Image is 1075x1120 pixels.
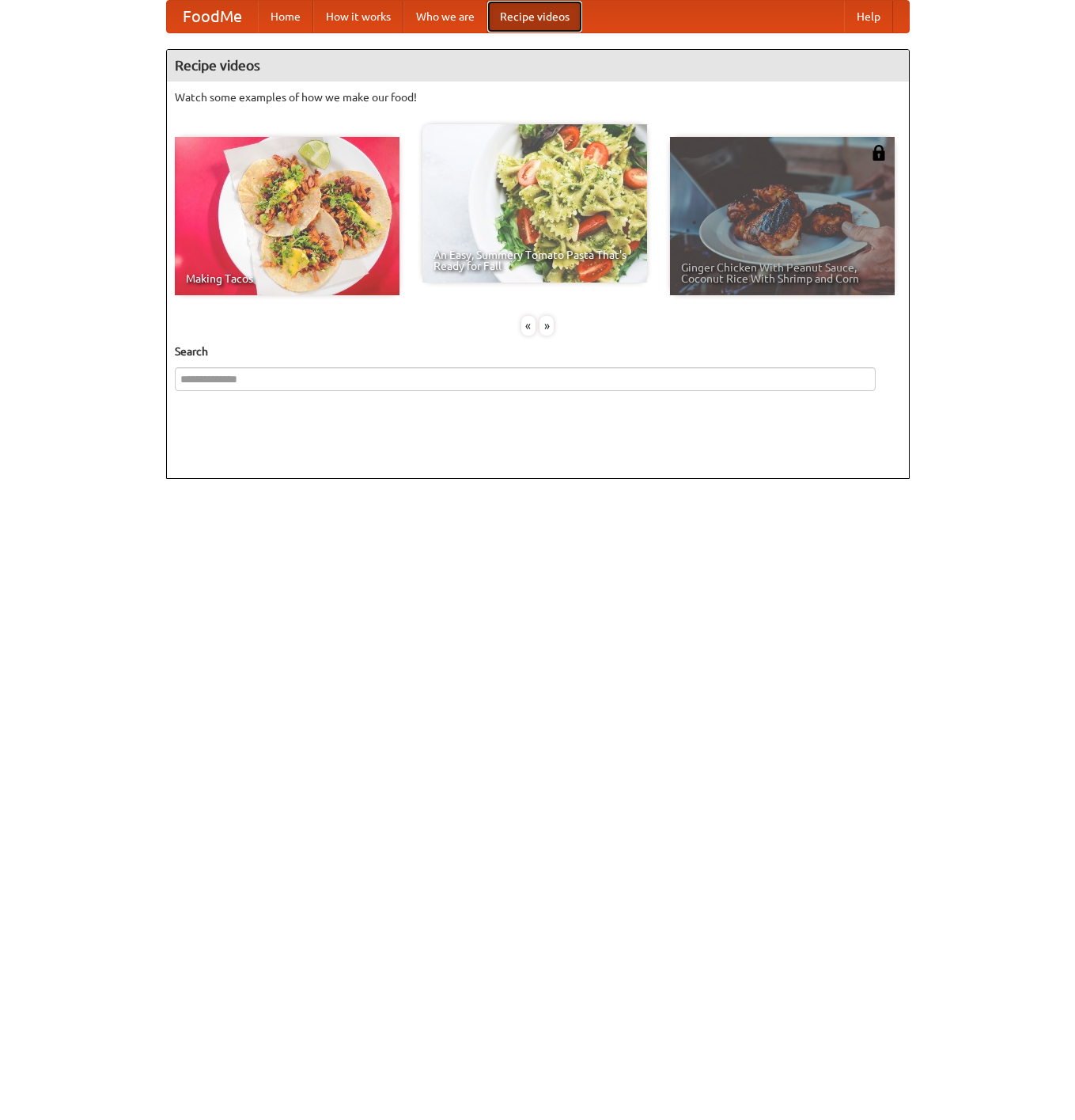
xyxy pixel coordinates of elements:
a: FoodMe [167,1,258,32]
a: Making Tacos [175,137,399,295]
a: An Easy, Summery Tomato Pasta That's Ready for Fall [422,124,647,283]
div: « [521,316,536,336]
h4: Recipe videos [167,50,909,82]
h5: Search [175,344,901,359]
div: » [539,316,554,336]
img: 483408.png [871,145,887,161]
a: How it works [313,1,403,32]
span: Making Tacos [186,273,388,284]
a: Home [258,1,313,32]
a: Help [844,1,893,32]
a: Recipe videos [487,1,582,32]
p: Watch some examples of how we make our food! [175,89,901,105]
a: Who we are [403,1,487,32]
span: An Easy, Summery Tomato Pasta That's Ready for Fall [433,249,636,271]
